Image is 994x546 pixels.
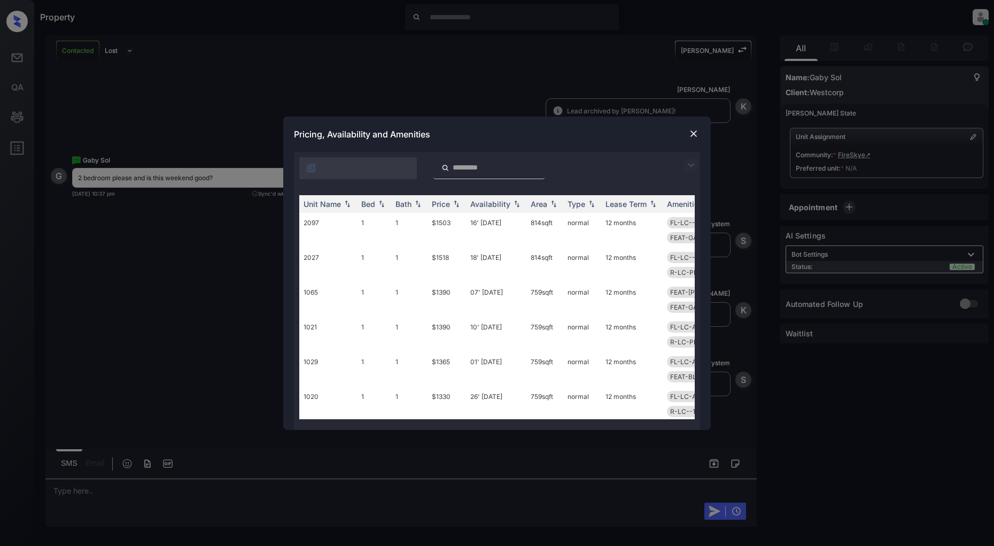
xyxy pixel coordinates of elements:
td: 1021 [299,317,357,352]
td: 814 sqft [526,248,563,282]
td: 12 months [601,248,663,282]
td: 1065 [299,282,357,317]
td: 814 sqft [526,213,563,248]
td: 1 [391,352,428,387]
td: 1 [357,317,391,352]
div: Price [432,199,450,209]
img: sorting [451,200,462,207]
td: 759 sqft [526,282,563,317]
td: 1020 [299,387,357,421]
img: sorting [342,200,353,207]
td: $1330 [428,387,466,421]
td: 16' [DATE] [466,213,526,248]
td: normal [563,387,601,421]
td: $1390 [428,282,466,317]
span: FL-LC-ALL-1B [670,323,713,331]
div: Area [531,199,547,209]
td: 1 [357,352,391,387]
div: Bath [395,199,411,209]
div: Unit Name [304,199,341,209]
td: 1 [357,248,391,282]
span: FEAT-GAR 1C [670,234,711,242]
span: R-LC--1B [670,407,700,416]
td: normal [563,282,601,317]
td: 1029 [299,352,357,387]
td: normal [563,317,601,352]
span: FEAT-BLDG P [670,373,712,381]
td: 2097 [299,213,357,248]
td: $1390 [428,317,466,352]
td: normal [563,352,601,387]
td: 01' [DATE] [466,352,526,387]
span: FL-LC--1B [670,253,702,262]
td: 18' [DATE] [466,248,526,282]
div: Availability [470,199,510,209]
td: 759 sqft [526,387,563,421]
td: 1 [391,213,428,248]
td: 1 [391,387,428,421]
img: sorting [548,200,559,207]
span: FL-LC-ALL-1B [670,393,713,401]
span: R-LC-PLT-1B [670,268,711,276]
img: close [688,128,699,139]
td: 12 months [601,352,663,387]
div: Amenities [667,199,703,209]
span: FEAT-GAR 1C [670,303,711,311]
td: $1365 [428,352,466,387]
td: 2027 [299,248,357,282]
td: $1518 [428,248,466,282]
td: 759 sqft [526,352,563,387]
td: $1503 [428,213,466,248]
td: normal [563,213,601,248]
td: 10' [DATE] [466,317,526,352]
img: sorting [511,200,522,207]
img: icon-zuma [306,163,316,173]
td: normal [563,248,601,282]
td: 1 [391,248,428,282]
td: 26' [DATE] [466,387,526,421]
img: icon-zuma [685,159,697,172]
td: 12 months [601,317,663,352]
span: FL-LC-ALL-1B [670,358,713,366]
td: 1 [357,387,391,421]
td: 12 months [601,282,663,317]
td: 1 [391,282,428,317]
td: 1 [357,213,391,248]
img: sorting [648,200,658,207]
div: Pricing, Availability and Amenities [283,117,711,152]
img: sorting [413,200,423,207]
div: Type [568,199,585,209]
div: Bed [361,199,375,209]
td: 12 months [601,387,663,421]
td: 12 months [601,213,663,248]
span: FEAT-[PERSON_NAME] [670,288,740,296]
td: 07' [DATE] [466,282,526,317]
td: 1 [357,282,391,317]
img: sorting [586,200,597,207]
span: R-LC-PLT-1B [670,338,711,346]
span: FL-LC--1B [670,219,702,227]
img: icon-zuma [441,163,449,173]
td: 759 sqft [526,317,563,352]
img: sorting [376,200,387,207]
td: 1 [391,317,428,352]
div: Lease Term [605,199,647,209]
